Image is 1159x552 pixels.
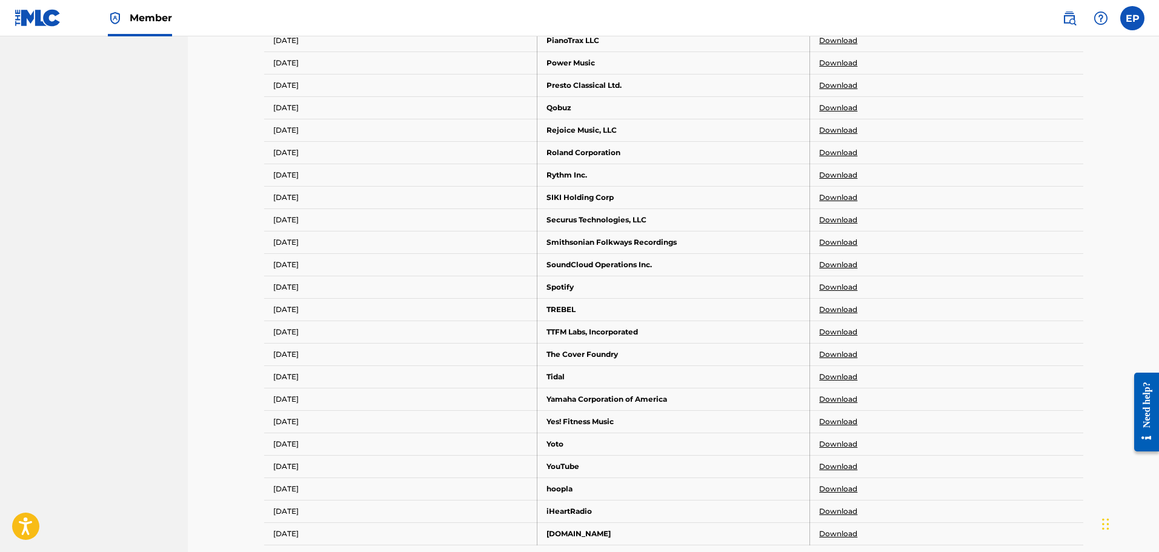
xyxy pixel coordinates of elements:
[819,170,857,181] a: Download
[264,208,537,231] td: [DATE]
[1057,6,1081,30] a: Public Search
[264,388,537,410] td: [DATE]
[819,125,857,136] a: Download
[130,11,172,25] span: Member
[819,102,857,113] a: Download
[819,80,857,91] a: Download
[264,522,537,545] td: [DATE]
[819,192,857,203] a: Download
[819,484,857,494] a: Download
[537,410,810,433] td: Yes! Fitness Music
[819,259,857,270] a: Download
[537,365,810,388] td: Tidal
[1125,363,1159,461] iframe: Resource Center
[819,439,857,450] a: Download
[819,371,857,382] a: Download
[264,298,537,321] td: [DATE]
[264,29,537,52] td: [DATE]
[264,52,537,74] td: [DATE]
[15,9,61,27] img: MLC Logo
[819,461,857,472] a: Download
[537,186,810,208] td: SIKI Holding Corp
[819,506,857,517] a: Download
[264,119,537,141] td: [DATE]
[819,327,857,338] a: Download
[1094,11,1108,25] img: help
[819,35,857,46] a: Download
[819,528,857,539] a: Download
[537,52,810,74] td: Power Music
[1102,506,1109,542] div: Drag
[537,276,810,298] td: Spotify
[819,349,857,360] a: Download
[537,119,810,141] td: Rejoice Music, LLC
[264,231,537,253] td: [DATE]
[537,141,810,164] td: Roland Corporation
[819,58,857,68] a: Download
[537,500,810,522] td: iHeartRadio
[537,74,810,96] td: Presto Classical Ltd.
[264,276,537,298] td: [DATE]
[264,253,537,276] td: [DATE]
[1062,11,1077,25] img: search
[264,477,537,500] td: [DATE]
[1098,494,1159,552] iframe: Chat Widget
[537,522,810,545] td: [DOMAIN_NAME]
[819,394,857,405] a: Download
[1120,6,1144,30] div: User Menu
[819,214,857,225] a: Download
[537,231,810,253] td: Smithsonian Folkways Recordings
[537,455,810,477] td: YouTube
[537,477,810,500] td: hoopla
[819,282,857,293] a: Download
[537,208,810,231] td: Securus Technologies, LLC
[264,321,537,343] td: [DATE]
[819,237,857,248] a: Download
[264,365,537,388] td: [DATE]
[537,321,810,343] td: TTFM Labs, Incorporated
[264,96,537,119] td: [DATE]
[264,141,537,164] td: [DATE]
[264,74,537,96] td: [DATE]
[108,11,122,25] img: Top Rightsholder
[264,186,537,208] td: [DATE]
[537,388,810,410] td: Yamaha Corporation of America
[819,416,857,427] a: Download
[264,455,537,477] td: [DATE]
[537,164,810,186] td: Rythm Inc.
[1089,6,1113,30] div: Help
[264,164,537,186] td: [DATE]
[264,433,537,455] td: [DATE]
[819,147,857,158] a: Download
[537,29,810,52] td: PianoTrax LLC
[537,298,810,321] td: TREBEL
[537,253,810,276] td: SoundCloud Operations Inc.
[537,96,810,119] td: Qobuz
[264,343,537,365] td: [DATE]
[819,304,857,315] a: Download
[537,433,810,455] td: Yoto
[264,500,537,522] td: [DATE]
[264,410,537,433] td: [DATE]
[537,343,810,365] td: The Cover Foundry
